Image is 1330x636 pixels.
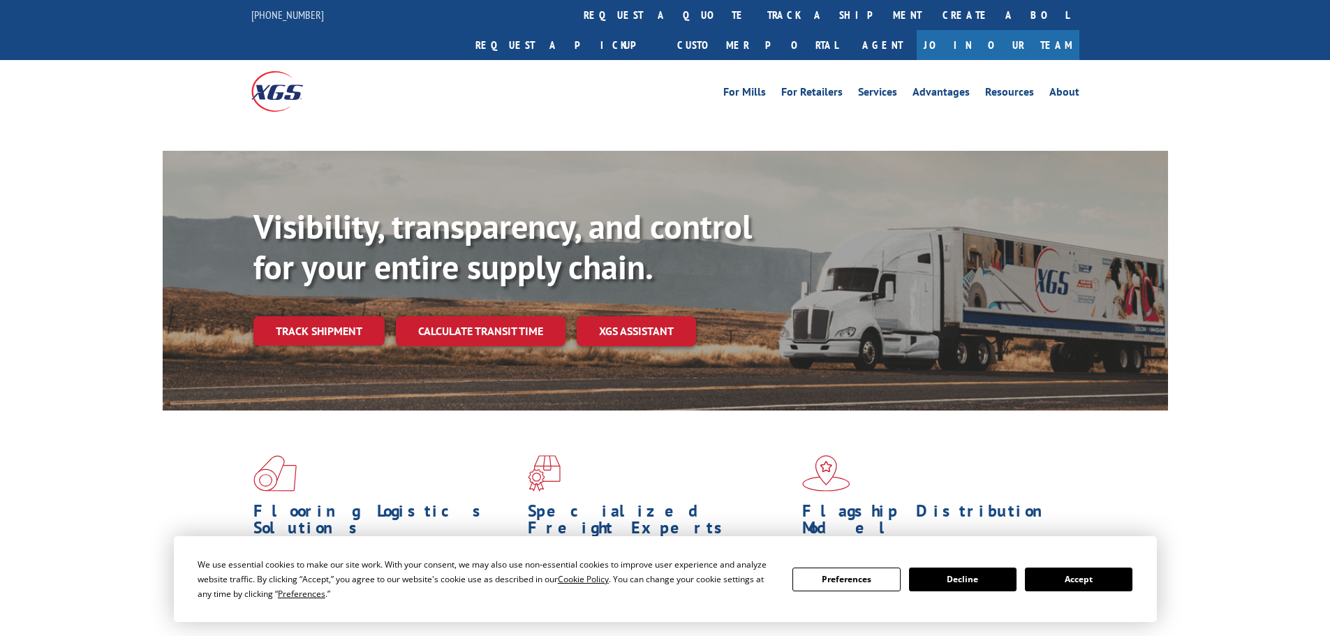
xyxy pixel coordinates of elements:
[1025,568,1132,591] button: Accept
[909,568,1017,591] button: Decline
[558,573,609,585] span: Cookie Policy
[985,87,1034,102] a: Resources
[253,455,297,491] img: xgs-icon-total-supply-chain-intelligence-red
[723,87,766,102] a: For Mills
[396,316,566,346] a: Calculate transit time
[253,503,517,543] h1: Flooring Logistics Solutions
[848,30,917,60] a: Agent
[174,536,1157,622] div: Cookie Consent Prompt
[912,87,970,102] a: Advantages
[858,87,897,102] a: Services
[802,503,1066,543] h1: Flagship Distribution Model
[802,455,850,491] img: xgs-icon-flagship-distribution-model-red
[528,503,792,543] h1: Specialized Freight Experts
[792,568,900,591] button: Preferences
[251,8,324,22] a: [PHONE_NUMBER]
[917,30,1079,60] a: Join Our Team
[198,557,776,601] div: We use essential cookies to make our site work. With your consent, we may also use non-essential ...
[1049,87,1079,102] a: About
[577,316,696,346] a: XGS ASSISTANT
[781,87,843,102] a: For Retailers
[253,205,752,288] b: Visibility, transparency, and control for your entire supply chain.
[667,30,848,60] a: Customer Portal
[465,30,667,60] a: Request a pickup
[253,316,385,346] a: Track shipment
[278,588,325,600] span: Preferences
[528,455,561,491] img: xgs-icon-focused-on-flooring-red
